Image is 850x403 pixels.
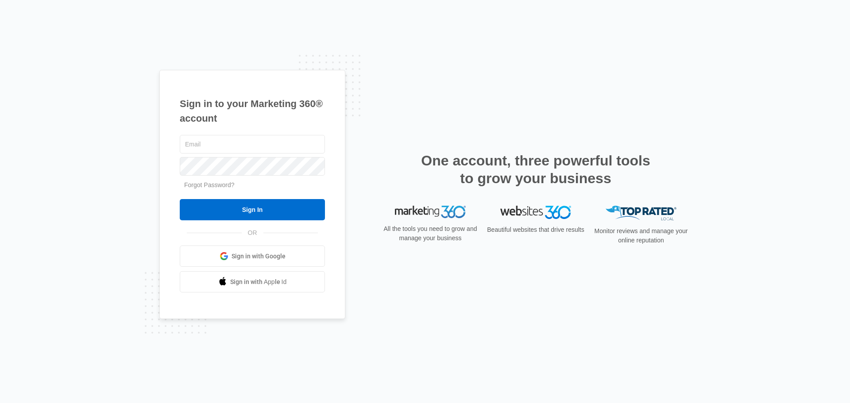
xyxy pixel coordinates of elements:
[184,181,235,188] a: Forgot Password?
[395,206,466,218] img: Marketing 360
[180,96,325,126] h1: Sign in to your Marketing 360® account
[381,224,480,243] p: All the tools you need to grow and manage your business
[591,226,691,245] p: Monitor reviews and manage your online reputation
[242,228,263,238] span: OR
[180,199,325,220] input: Sign In
[500,206,571,219] img: Websites 360
[418,152,653,187] h2: One account, three powerful tools to grow your business
[606,206,676,220] img: Top Rated Local
[230,277,287,287] span: Sign in with Apple Id
[180,135,325,154] input: Email
[180,271,325,292] a: Sign in with Apple Id
[180,246,325,267] a: Sign in with Google
[486,225,585,234] p: Beautiful websites that drive results
[232,252,286,261] span: Sign in with Google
